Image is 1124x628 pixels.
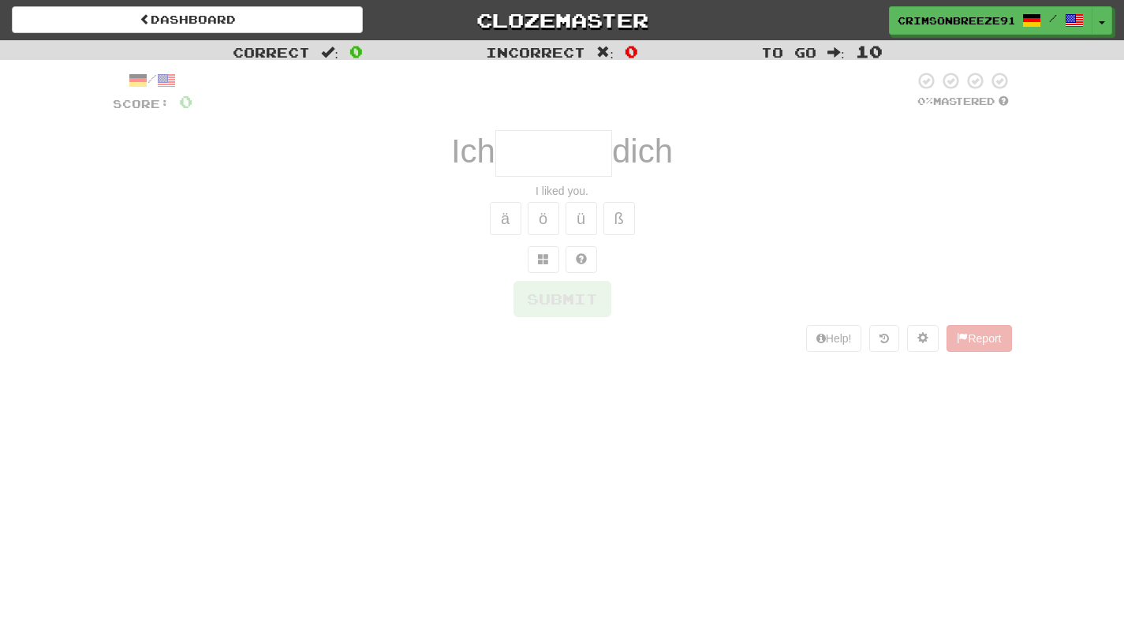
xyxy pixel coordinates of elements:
button: ü [566,202,597,235]
span: 0 [179,92,192,111]
span: Incorrect [486,44,585,60]
span: Correct [233,44,310,60]
button: ß [603,202,635,235]
button: Switch sentence to multiple choice alt+p [528,246,559,273]
span: 0 [625,42,638,61]
span: 0 [349,42,363,61]
button: Help! [806,325,862,352]
span: dich [612,133,673,170]
div: / [113,71,192,91]
span: Ich [451,133,495,170]
a: CrimsonBreeze9111 / [889,6,1092,35]
button: Report [947,325,1011,352]
span: : [827,46,845,59]
span: : [596,46,614,59]
button: Submit [513,281,611,317]
a: Dashboard [12,6,363,33]
button: Round history (alt+y) [869,325,899,352]
button: ä [490,202,521,235]
div: I liked you. [113,183,1012,199]
span: 10 [856,42,883,61]
div: Mastered [914,95,1012,109]
button: ö [528,202,559,235]
a: Clozemaster [386,6,738,34]
span: 0 % [917,95,933,107]
span: To go [761,44,816,60]
span: : [321,46,338,59]
button: Single letter hint - you only get 1 per sentence and score half the points! alt+h [566,246,597,273]
span: Score: [113,97,170,110]
span: CrimsonBreeze9111 [898,13,1014,28]
span: / [1049,13,1057,24]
